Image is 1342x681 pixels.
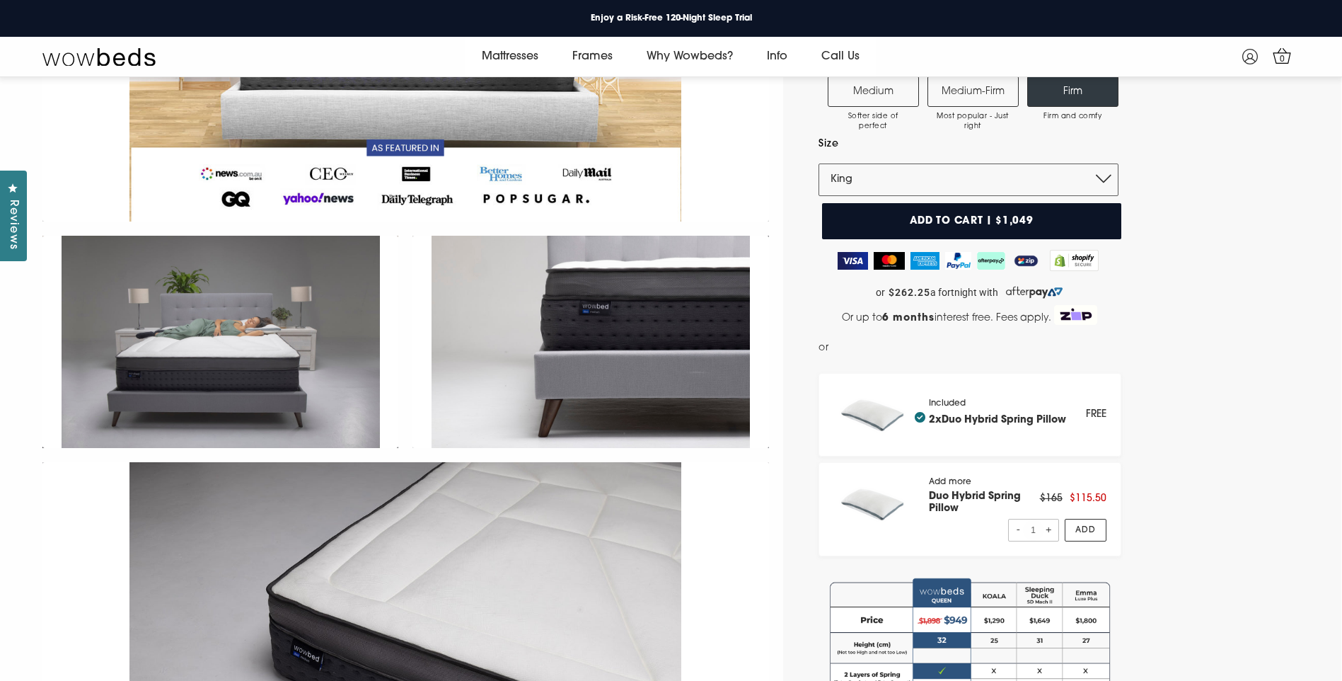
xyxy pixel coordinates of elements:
img: MasterCard Logo [874,252,906,270]
img: Visa Logo [838,252,868,270]
a: 0 [1270,43,1295,68]
a: Mattresses [465,37,555,76]
img: PayPal Logo [945,252,972,270]
span: $115.50 [1070,493,1106,504]
span: or [818,339,829,357]
span: a fortnight with [930,287,998,299]
label: Medium [828,76,919,107]
span: 0 [1276,52,1290,67]
span: + [1044,520,1053,540]
a: Frames [555,37,630,76]
span: - [1014,520,1023,540]
label: Size [818,135,1118,153]
a: Call Us [804,37,877,76]
strong: 6 months [882,313,935,324]
span: Most popular - Just right [935,112,1011,132]
span: Softer side of perfect [835,112,911,132]
div: Included [929,399,1066,432]
a: Duo Hybrid Spring Pillow [942,415,1066,425]
img: ZipPay Logo [1011,252,1041,270]
span: $165 [1040,493,1063,504]
span: Or up to interest free. Fees apply. [842,313,1051,324]
strong: $262.25 [889,287,930,299]
img: Zip Logo [1054,305,1098,325]
div: FREE [1086,406,1106,423]
h4: 2x [915,412,1066,426]
a: or $262.25 a fortnight with [818,282,1121,303]
img: AfterPay Logo [977,252,1005,270]
img: pillow_140x.png [833,477,915,531]
div: Add more [929,477,1039,542]
span: Reviews [4,200,22,250]
span: Firm and comfy [1035,112,1111,122]
img: American Express Logo [910,252,939,270]
button: Add to cart | $1,049 [822,203,1121,239]
iframe: PayPal Message 1 [832,339,1120,361]
label: Firm [1027,76,1118,107]
a: Duo Hybrid Spring Pillow [929,491,1021,514]
img: pillow_140x.png [833,388,915,442]
a: Info [750,37,804,76]
a: Add [1065,519,1106,542]
a: Why Wowbeds? [630,37,750,76]
img: Shopify secure badge [1050,250,1099,271]
img: Wow Beds Logo [42,47,156,67]
label: Medium-Firm [927,76,1019,107]
a: Enjoy a Risk-Free 120-Night Sleep Trial [579,9,763,28]
span: or [876,287,885,299]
